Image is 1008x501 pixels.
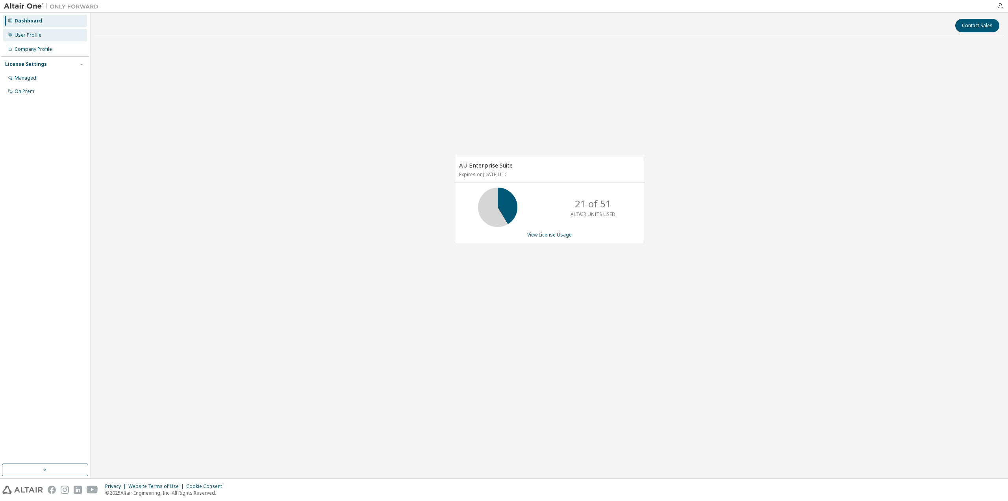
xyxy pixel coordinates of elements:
div: Dashboard [15,18,42,24]
a: View License Usage [527,231,572,238]
div: On Prem [15,88,34,95]
img: altair_logo.svg [2,486,43,494]
div: Company Profile [15,46,52,52]
button: Contact Sales [955,19,999,32]
div: License Settings [5,61,47,67]
p: 21 of 51 [575,197,611,210]
p: © 2025 Altair Engineering, Inc. All Rights Reserved. [105,490,227,496]
div: User Profile [15,32,41,38]
img: Altair One [4,2,102,10]
div: Website Terms of Use [128,483,186,490]
p: Expires on [DATE] UTC [459,171,638,178]
img: youtube.svg [87,486,98,494]
img: facebook.svg [48,486,56,494]
span: AU Enterprise Suite [459,161,513,169]
div: Privacy [105,483,128,490]
img: instagram.svg [61,486,69,494]
div: Managed [15,75,36,81]
div: Cookie Consent [186,483,227,490]
p: ALTAIR UNITS USED [571,211,615,218]
img: linkedin.svg [74,486,82,494]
